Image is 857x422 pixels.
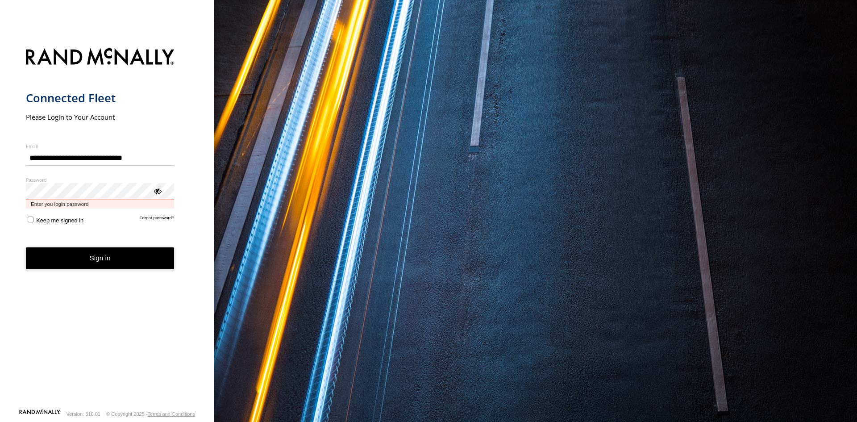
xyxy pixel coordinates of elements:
h2: Please Login to Your Account [26,113,175,121]
span: Keep me signed in [36,217,83,224]
a: Terms and Conditions [148,411,195,417]
a: Visit our Website [19,409,60,418]
button: Sign in [26,247,175,269]
div: Version: 310.01 [67,411,100,417]
div: © Copyright 2025 - [106,411,195,417]
input: Keep me signed in [28,217,33,222]
label: Email [26,143,175,150]
img: Rand McNally [26,46,175,69]
span: Enter you login password [26,200,175,209]
div: ViewPassword [153,186,162,195]
label: Password [26,176,175,183]
form: main [26,43,189,409]
h1: Connected Fleet [26,91,175,105]
a: Forgot password? [140,215,175,224]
